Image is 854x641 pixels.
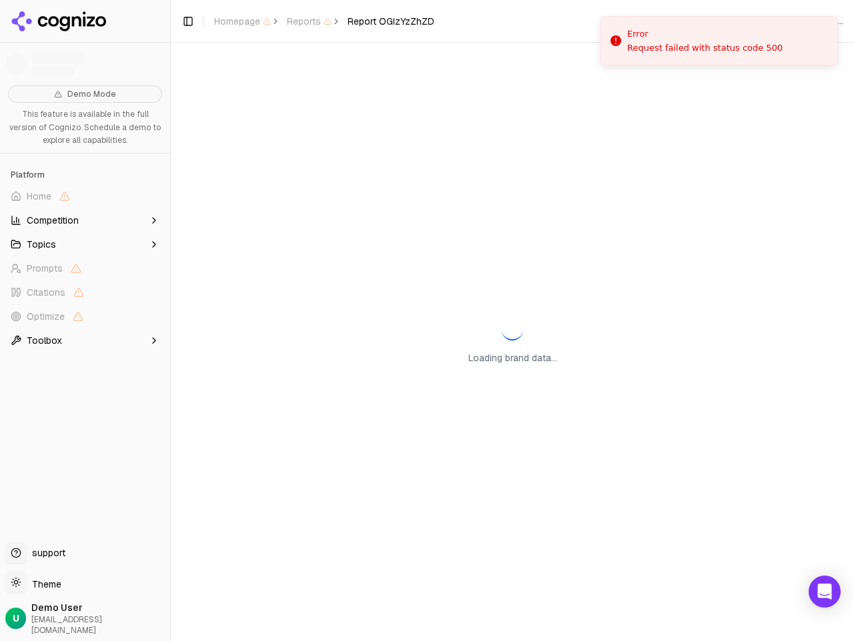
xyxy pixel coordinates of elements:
[27,310,65,323] span: Optimize
[31,601,165,614] span: Demo User
[468,351,557,365] p: Loading brand data...
[8,108,162,148] p: This feature is available in the full version of Cognizo. Schedule a demo to explore all capabili...
[27,334,62,347] span: Toolbox
[27,286,65,299] span: Citations
[5,234,165,255] button: Topics
[214,15,271,28] span: Homepage
[13,612,19,625] span: U
[809,576,841,608] div: Open Intercom Messenger
[27,578,61,590] span: Theme
[67,89,116,99] span: Demo Mode
[27,190,51,203] span: Home
[214,15,434,28] nav: breadcrumb
[627,42,783,54] div: Request failed with status code 500
[5,330,165,351] button: Toolbox
[627,27,783,41] div: Error
[31,614,165,636] span: [EMAIL_ADDRESS][DOMAIN_NAME]
[348,15,434,28] span: Report OGIzYzZhZD
[27,238,56,251] span: Topics
[287,15,332,28] span: Reports
[5,164,165,186] div: Platform
[27,262,63,275] span: Prompts
[27,214,79,227] span: Competition
[27,546,65,560] span: support
[5,210,165,231] button: Competition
